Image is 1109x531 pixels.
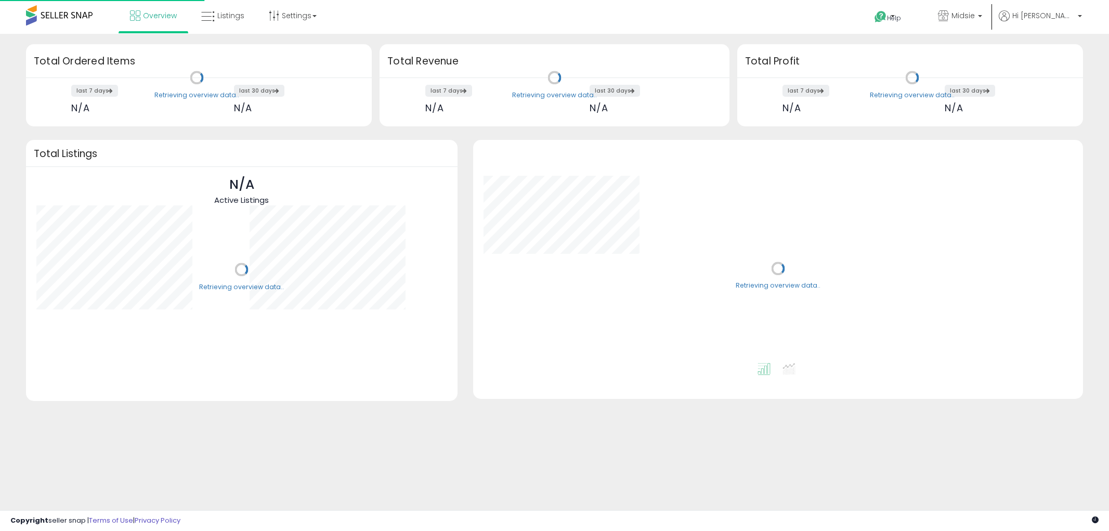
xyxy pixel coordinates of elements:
[154,90,239,100] div: Retrieving overview data..
[512,90,597,100] div: Retrieving overview data..
[199,282,284,292] div: Retrieving overview data..
[217,10,244,21] span: Listings
[143,10,177,21] span: Overview
[874,10,887,23] i: Get Help
[887,14,901,22] span: Help
[999,10,1082,34] a: Hi [PERSON_NAME]
[866,3,921,34] a: Help
[870,90,955,100] div: Retrieving overview data..
[736,281,820,291] div: Retrieving overview data..
[1012,10,1075,21] span: Hi [PERSON_NAME]
[951,10,975,21] span: Midsie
